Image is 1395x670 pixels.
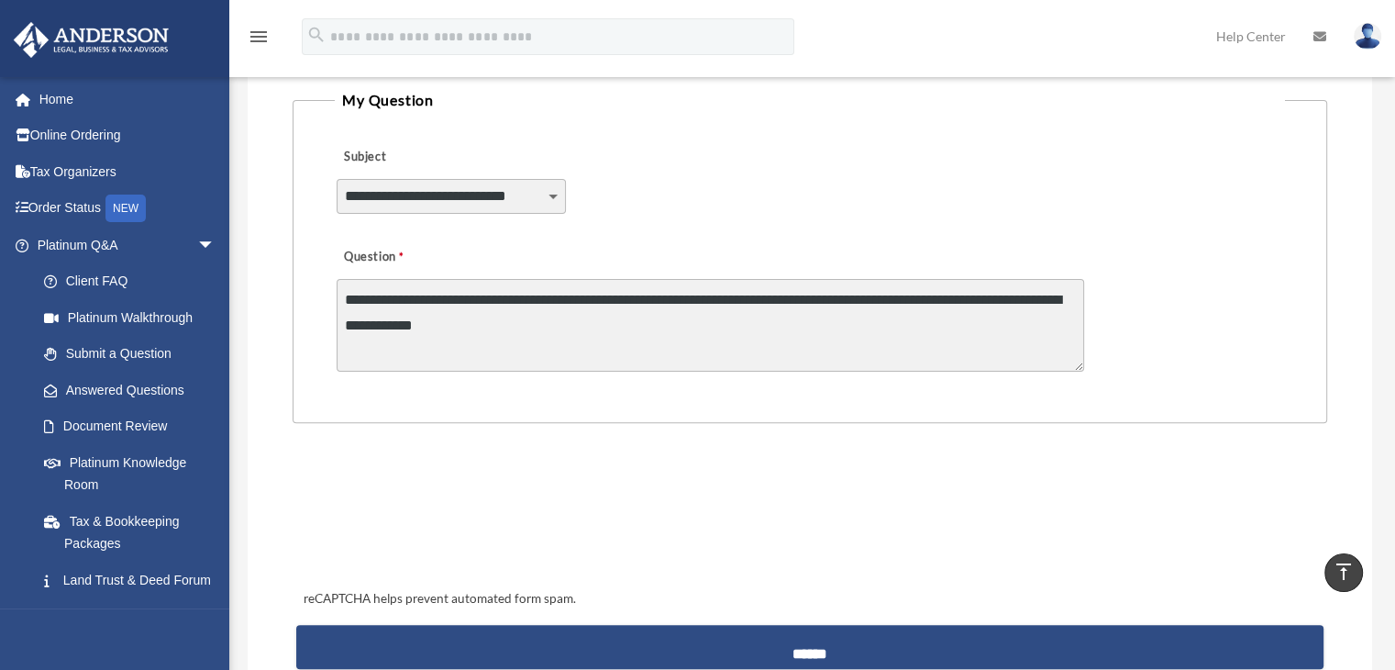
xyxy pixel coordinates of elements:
span: arrow_drop_down [197,227,234,264]
a: Portal Feedback [26,598,243,635]
a: Client FAQ [26,263,243,300]
legend: My Question [335,87,1285,113]
a: vertical_align_top [1324,553,1363,592]
a: menu [248,32,270,48]
i: search [306,25,327,45]
i: menu [248,26,270,48]
img: User Pic [1354,23,1381,50]
img: Anderson Advisors Platinum Portal [8,22,174,58]
i: vertical_align_top [1333,561,1355,583]
div: reCAPTCHA helps prevent automated form spam. [296,588,1323,610]
label: Question [337,245,479,271]
a: Platinum Q&Aarrow_drop_down [13,227,243,263]
a: Submit a Question [26,336,234,373]
label: Subject [337,145,511,171]
a: Tax Organizers [13,153,243,190]
a: Home [13,81,243,117]
div: NEW [105,195,146,222]
a: Answered Questions [26,372,243,408]
iframe: reCAPTCHA [298,480,577,552]
a: Platinum Knowledge Room [26,444,243,503]
a: Order StatusNEW [13,190,243,228]
a: Document Review [26,408,243,445]
a: Platinum Walkthrough [26,299,243,336]
a: Online Ordering [13,117,243,154]
a: Tax & Bookkeeping Packages [26,503,243,562]
a: Land Trust & Deed Forum [26,562,243,598]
